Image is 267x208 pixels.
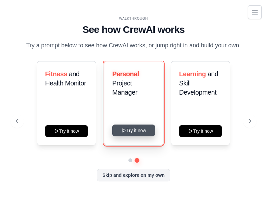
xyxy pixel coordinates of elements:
button: Try it now [179,125,222,137]
h1: See how CrewAI works [16,24,251,35]
span: Personal [112,70,139,78]
button: Try it now [45,125,88,137]
span: Learning [179,70,206,78]
div: WALKTHROUGH [16,16,251,21]
button: Try it now [112,125,155,136]
p: Try a prompt below to see how CrewAI works, or jump right in and build your own. [23,41,244,50]
button: Skip and explore on my own [97,169,170,181]
span: and Skill Development [179,70,218,96]
iframe: Chat Widget [234,176,267,208]
span: Fitness [45,70,67,78]
button: Toggle navigation [248,5,262,19]
span: and Health Monitor [45,70,86,87]
span: Project Manager [112,80,137,96]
